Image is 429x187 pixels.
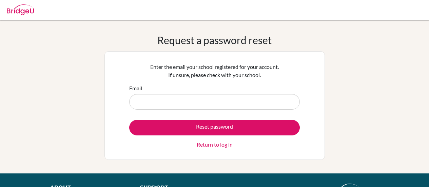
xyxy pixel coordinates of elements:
[7,4,34,15] img: Bridge-U
[197,141,233,149] a: Return to log in
[157,34,272,46] h1: Request a password reset
[129,84,142,92] label: Email
[129,63,300,79] p: Enter the email your school registered for your account. If unsure, please check with your school.
[129,120,300,135] button: Reset password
